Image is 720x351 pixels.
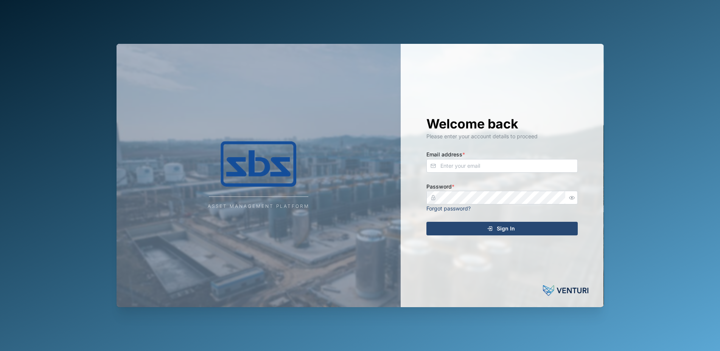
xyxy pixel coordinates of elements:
[543,283,588,298] img: Powered by: Venturi
[497,222,515,235] span: Sign In
[426,116,578,132] h1: Welcome back
[426,205,471,212] a: Forgot password?
[426,159,578,173] input: Enter your email
[183,141,334,187] img: Company Logo
[426,150,465,159] label: Email address
[426,182,454,191] label: Password
[426,222,578,235] button: Sign In
[208,203,309,210] div: Asset Management Platform
[426,132,578,141] div: Please enter your account details to proceed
